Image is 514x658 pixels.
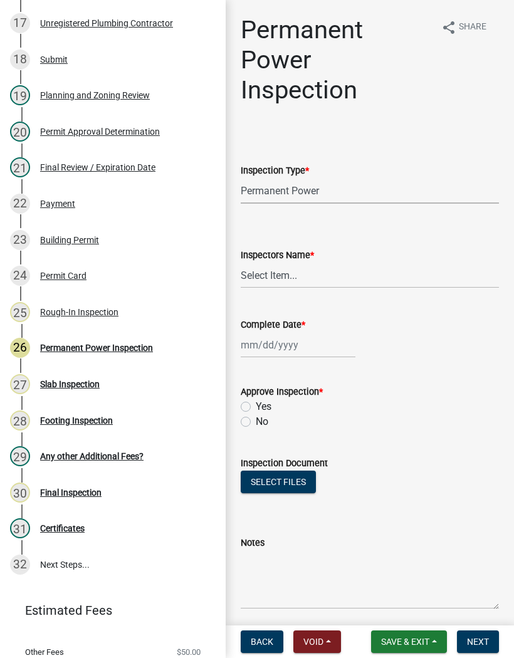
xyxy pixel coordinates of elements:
label: Inspectors Name [241,251,314,260]
div: 22 [10,194,30,214]
div: 26 [10,338,30,358]
div: Slab Inspection [40,380,100,389]
span: $50.00 [177,648,201,656]
span: Void [303,637,323,647]
div: Final Review / Expiration Date [40,163,155,172]
div: Permit Approval Determination [40,127,160,136]
label: Yes [256,399,271,414]
span: Next [467,637,489,647]
div: Planning and Zoning Review [40,91,150,100]
div: Submit [40,55,68,64]
div: Payment [40,199,75,208]
i: share [441,20,456,35]
span: Other Fees [25,648,64,656]
label: Complete Date [241,321,305,330]
div: Final Inspection [40,488,102,497]
div: 25 [10,302,30,322]
label: No [256,414,268,429]
label: Notes [241,539,265,548]
div: 32 [10,555,30,575]
div: Footing Inspection [40,416,113,425]
label: Approve Inspection [241,388,323,397]
button: Next [457,630,499,653]
div: 31 [10,518,30,538]
button: Void [293,630,341,653]
div: 21 [10,157,30,177]
span: Back [251,637,273,647]
button: Save & Exit [371,630,447,653]
div: 23 [10,230,30,250]
span: Save & Exit [381,637,429,647]
div: 27 [10,374,30,394]
button: shareShare [431,15,496,39]
div: 20 [10,122,30,142]
div: 29 [10,446,30,466]
h1: Permanent Power Inspection [241,15,431,105]
div: Unregistered Plumbing Contractor [40,19,173,28]
div: 30 [10,483,30,503]
button: Select files [241,471,316,493]
div: 24 [10,266,30,286]
div: Any other Additional Fees? [40,452,144,461]
div: Permanent Power Inspection [40,343,153,352]
div: 17 [10,13,30,33]
div: 19 [10,85,30,105]
button: Back [241,630,283,653]
input: mm/dd/yyyy [241,332,355,358]
div: Permit Card [40,271,87,280]
span: Share [459,20,486,35]
div: Rough-In Inspection [40,308,118,316]
div: 28 [10,410,30,431]
div: Certificates [40,524,85,533]
a: Estimated Fees [10,598,206,623]
div: 18 [10,50,30,70]
label: Inspection Type [241,167,309,175]
label: Inspection Document [241,459,328,468]
div: Building Permit [40,236,99,244]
